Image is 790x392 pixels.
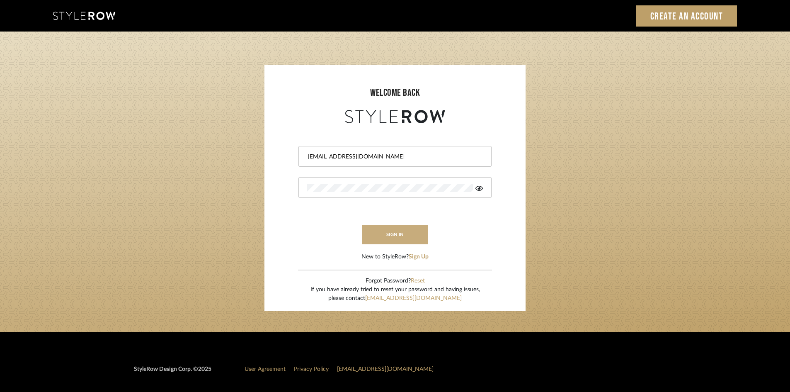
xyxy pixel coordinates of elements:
[337,366,434,372] a: [EMAIL_ADDRESS][DOMAIN_NAME]
[365,295,462,301] a: [EMAIL_ADDRESS][DOMAIN_NAME]
[307,153,481,161] input: Email Address
[411,277,425,285] button: Reset
[361,253,429,261] div: New to StyleRow?
[294,366,329,372] a: Privacy Policy
[636,5,737,27] a: Create an Account
[409,253,429,261] button: Sign Up
[362,225,428,244] button: sign in
[310,277,480,285] div: Forgot Password?
[273,85,517,100] div: welcome back
[245,366,286,372] a: User Agreement
[310,285,480,303] div: If you have already tried to reset your password and having issues, please contact
[134,365,211,380] div: StyleRow Design Corp. ©2025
